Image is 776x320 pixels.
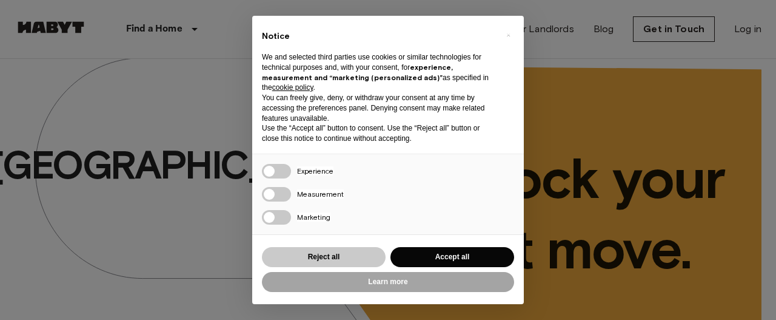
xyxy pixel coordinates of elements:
[262,272,514,292] button: Learn more
[297,189,344,199] span: Measurement
[262,93,495,123] p: You can freely give, deny, or withdraw your consent at any time by accessing the preferences pane...
[262,52,495,93] p: We and selected third parties use cookies or similar technologies for technical purposes and, wit...
[297,213,330,222] span: Marketing
[498,26,518,45] button: Close this notice
[506,28,510,43] span: ×
[262,30,495,43] h2: Notice
[390,247,514,267] button: Accept all
[262,123,495,144] p: Use the “Accept all” button to consent. Use the “Reject all” button or close this notice to conti...
[262,247,386,267] button: Reject all
[262,63,453,82] strong: experience, measurement and “marketing (personalized ads)”
[297,166,333,175] span: Experience
[272,83,313,92] a: cookie policy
